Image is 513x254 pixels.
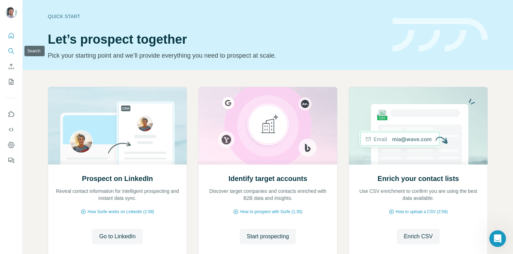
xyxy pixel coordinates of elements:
img: Enrich your contact lists [349,87,488,165]
button: My lists [6,75,17,88]
button: Search [6,45,17,57]
p: Reveal contact information for intelligent prospecting and instant data sync. [55,188,180,202]
span: Enrich CSV [404,232,433,241]
button: Feedback [6,154,17,167]
span: How to upload a CSV (2:59) [396,209,448,215]
span: Start prospecting [247,232,289,241]
h1: Let’s prospect together [48,32,384,46]
span: How Surfe works on LinkedIn (1:58) [88,209,154,215]
p: Use CSV enrichment to confirm you are using the best data available. [356,188,481,202]
button: Go to LinkedIn [92,229,142,244]
img: Prospect on LinkedIn [48,87,187,165]
button: Dashboard [6,139,17,151]
img: banner [393,18,488,52]
button: Use Surfe on LinkedIn [6,108,17,121]
button: Use Surfe API [6,123,17,136]
img: Identify target accounts [198,87,337,165]
p: Discover target companies and contacts enriched with B2B data and insights. [206,188,330,202]
h2: Identify target accounts [229,174,307,183]
h2: Enrich your contact lists [378,174,459,183]
button: Enrich CSV [6,60,17,73]
p: Pick your starting point and we’ll provide everything you need to prospect at scale. [48,51,384,60]
button: Quick start [6,29,17,42]
iframe: Intercom live chat [489,230,506,247]
h2: Prospect on LinkedIn [82,174,153,183]
img: Avatar [6,7,17,18]
button: Enrich CSV [397,229,440,244]
span: How to prospect with Surfe (1:30) [240,209,302,215]
div: Quick start [48,13,384,20]
span: Go to LinkedIn [99,232,135,241]
button: Start prospecting [240,229,296,244]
